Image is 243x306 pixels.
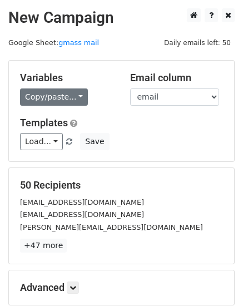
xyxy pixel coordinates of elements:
[58,38,99,47] a: gmass mail
[20,179,223,191] h5: 50 Recipients
[80,133,109,150] button: Save
[20,198,144,206] small: [EMAIL_ADDRESS][DOMAIN_NAME]
[20,133,63,150] a: Load...
[20,72,113,84] h5: Variables
[130,72,224,84] h5: Email column
[187,253,243,306] iframe: Chat Widget
[8,8,235,27] h2: New Campaign
[160,38,235,47] a: Daily emails left: 50
[8,38,99,47] small: Google Sheet:
[160,37,235,49] span: Daily emails left: 50
[20,282,223,294] h5: Advanced
[20,239,67,253] a: +47 more
[20,223,203,231] small: [PERSON_NAME][EMAIL_ADDRESS][DOMAIN_NAME]
[20,117,68,129] a: Templates
[20,88,88,106] a: Copy/paste...
[20,210,144,219] small: [EMAIL_ADDRESS][DOMAIN_NAME]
